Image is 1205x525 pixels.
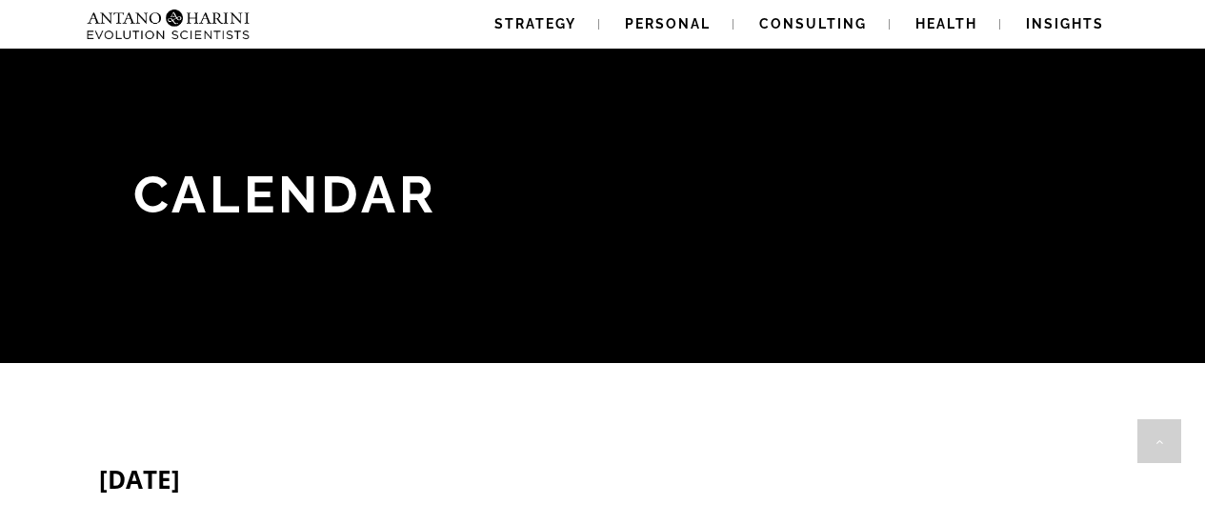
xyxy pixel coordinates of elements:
[759,16,867,31] span: Consulting
[1026,16,1104,31] span: Insights
[99,462,180,496] span: [DATE]
[494,16,576,31] span: Strategy
[915,16,977,31] span: Health
[133,164,437,225] span: Calendar
[625,16,711,31] span: Personal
